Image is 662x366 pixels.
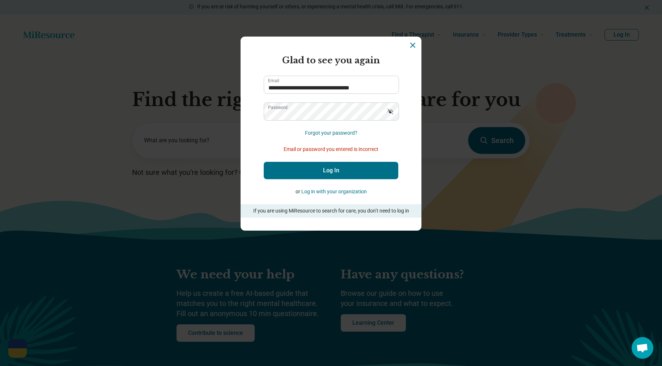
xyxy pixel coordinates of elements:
button: Show password [382,102,398,120]
p: or [264,188,398,195]
button: Log in with your organization [301,188,367,195]
p: If you are using MiResource to search for care, you don’t need to log in [251,207,411,215]
label: Email [268,79,279,83]
button: Log In [264,162,398,179]
button: Forgot your password? [305,129,357,137]
label: Password [268,105,288,110]
p: Email or password you entered is incorrect [264,146,398,153]
button: Dismiss [408,41,417,50]
h2: Glad to see you again [264,54,398,67]
section: Login Dialog [241,37,421,231]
